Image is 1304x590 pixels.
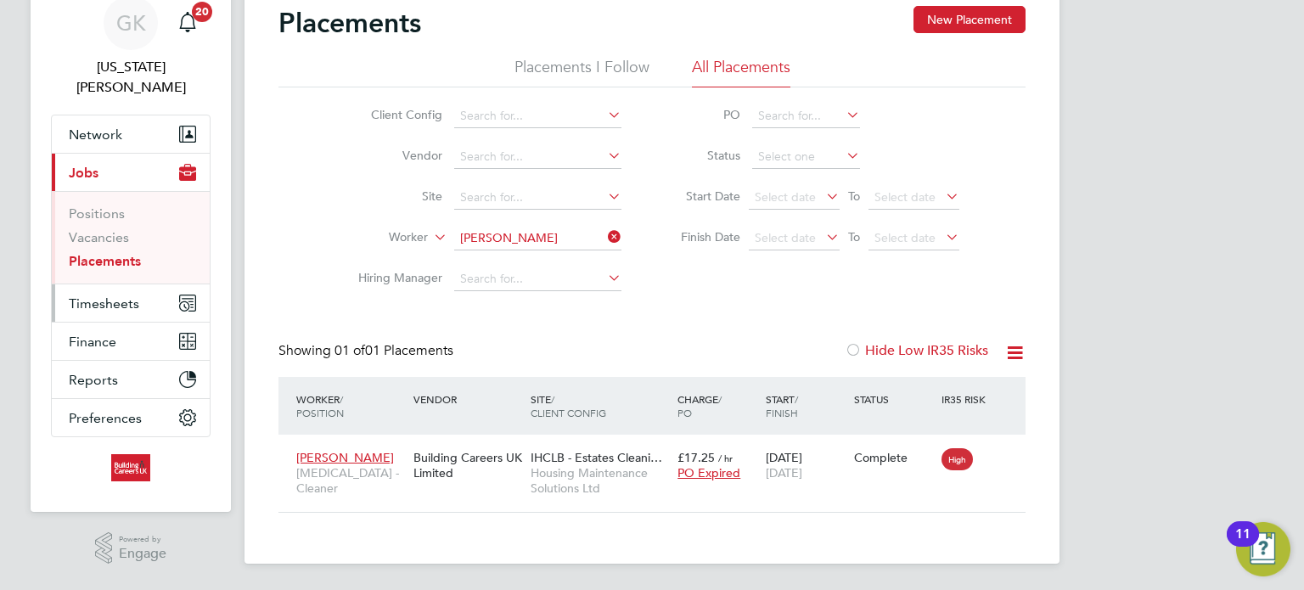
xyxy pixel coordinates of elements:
[664,188,740,204] label: Start Date
[941,448,973,470] span: High
[762,384,850,428] div: Start
[69,165,98,181] span: Jobs
[119,547,166,561] span: Engage
[664,148,740,163] label: Status
[69,253,141,269] a: Placements
[330,229,428,246] label: Worker
[69,410,142,426] span: Preferences
[192,2,212,22] span: 20
[278,342,457,360] div: Showing
[755,189,816,205] span: Select date
[52,115,210,153] button: Network
[52,399,210,436] button: Preferences
[69,295,139,312] span: Timesheets
[673,384,762,428] div: Charge
[845,342,988,359] label: Hide Low IR35 Risks
[69,229,129,245] a: Vacancies
[116,12,146,34] span: GK
[454,145,621,169] input: Search for...
[843,226,865,248] span: To
[531,465,669,496] span: Housing Maintenance Solutions Ltd
[409,384,526,414] div: Vendor
[119,532,166,547] span: Powered by
[345,148,442,163] label: Vendor
[677,465,740,480] span: PO Expired
[1235,534,1251,556] div: 11
[334,342,453,359] span: 01 Placements
[514,57,649,87] li: Placements I Follow
[69,126,122,143] span: Network
[752,145,860,169] input: Select one
[752,104,860,128] input: Search for...
[296,392,344,419] span: / Position
[95,532,167,565] a: Powered byEngage
[718,452,733,464] span: / hr
[766,465,802,480] span: [DATE]
[111,454,149,481] img: buildingcareersuk-logo-retina.png
[526,384,673,428] div: Site
[51,57,211,98] span: Georgia King
[531,392,606,419] span: / Client Config
[531,450,662,465] span: IHCLB - Estates Cleani…
[292,441,1026,455] a: [PERSON_NAME][MEDICAL_DATA] - CleanerBuilding Careers UK LimitedIHCLB - Estates Cleani…Housing Ma...
[454,186,621,210] input: Search for...
[345,188,442,204] label: Site
[69,334,116,350] span: Finance
[454,227,621,250] input: Search for...
[52,191,210,284] div: Jobs
[850,384,938,414] div: Status
[51,454,211,481] a: Go to home page
[454,267,621,291] input: Search for...
[296,450,394,465] span: [PERSON_NAME]
[755,230,816,245] span: Select date
[345,107,442,122] label: Client Config
[52,284,210,322] button: Timesheets
[766,392,798,419] span: / Finish
[874,189,936,205] span: Select date
[937,384,996,414] div: IR35 Risk
[874,230,936,245] span: Select date
[409,441,526,489] div: Building Careers UK Limited
[677,450,715,465] span: £17.25
[52,154,210,191] button: Jobs
[69,372,118,388] span: Reports
[913,6,1026,33] button: New Placement
[692,57,790,87] li: All Placements
[296,465,405,496] span: [MEDICAL_DATA] - Cleaner
[345,270,442,285] label: Hiring Manager
[664,229,740,244] label: Finish Date
[843,185,865,207] span: To
[454,104,621,128] input: Search for...
[762,441,850,489] div: [DATE]
[677,392,722,419] span: / PO
[334,342,365,359] span: 01 of
[854,450,934,465] div: Complete
[1236,522,1290,576] button: Open Resource Center, 11 new notifications
[664,107,740,122] label: PO
[278,6,421,40] h2: Placements
[52,361,210,398] button: Reports
[292,384,409,428] div: Worker
[69,205,125,222] a: Positions
[52,323,210,360] button: Finance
